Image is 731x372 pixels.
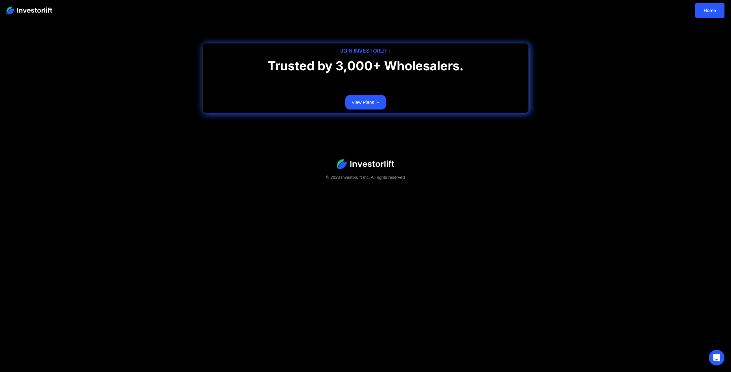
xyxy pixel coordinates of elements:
[203,59,528,76] h1: Trusted by 3,000+ Wholesalers.
[709,350,724,365] div: Open Intercom Messenger
[317,79,414,87] iframe: Customer reviews powered by Trustpilot
[287,95,444,110] form: Email Form
[13,174,718,181] div: © 2023 InvestorLift Inc. All rights reserved
[345,95,386,110] a: View Plans ➢
[695,3,724,18] a: Home
[203,47,528,55] div: JOIN INVESTORLIFT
